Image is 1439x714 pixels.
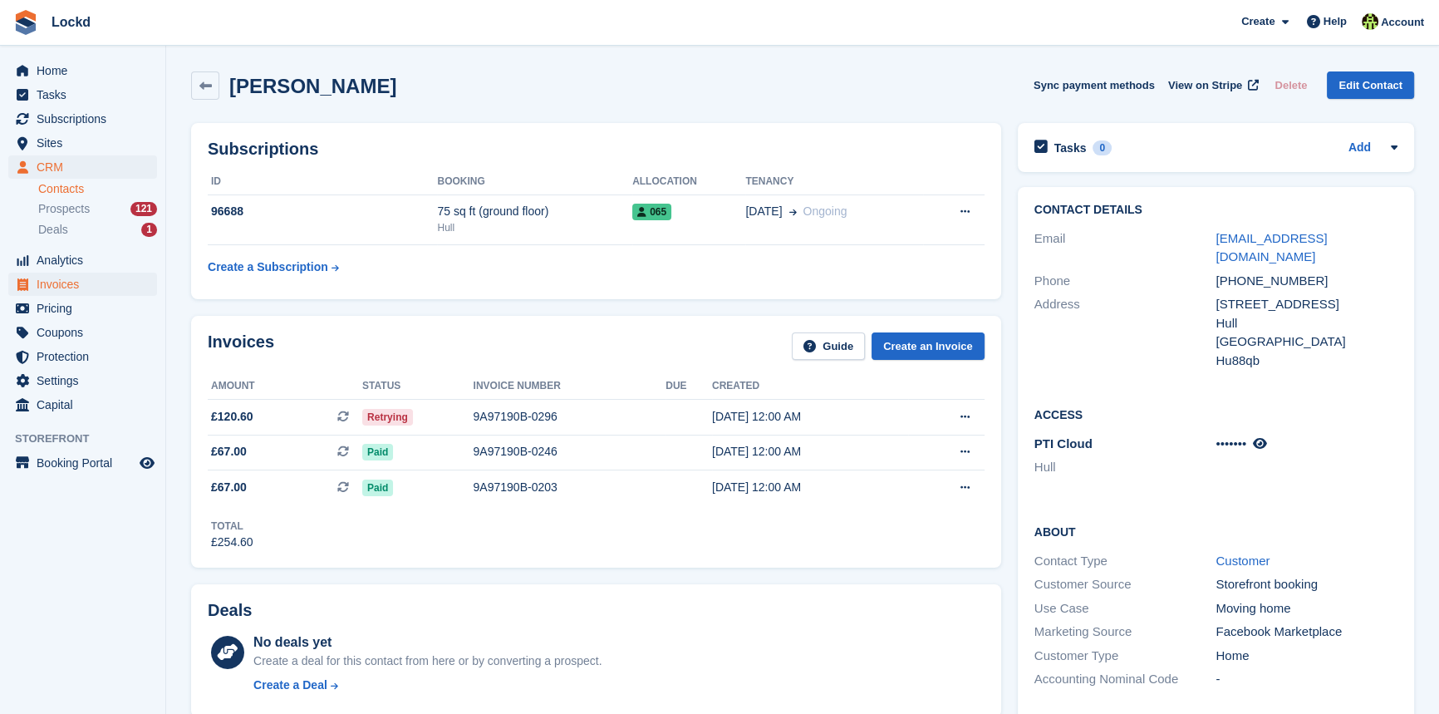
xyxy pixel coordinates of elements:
th: Tenancy [745,169,923,195]
span: Tasks [37,83,136,106]
th: Booking [437,169,632,195]
span: Subscriptions [37,107,136,130]
a: menu [8,131,157,155]
a: Edit Contact [1327,71,1414,99]
span: Paid [362,444,393,460]
div: Hull [1216,314,1397,333]
div: Email [1034,229,1216,267]
span: PTI Cloud [1034,436,1093,451]
h2: [PERSON_NAME] [229,75,396,97]
span: [DATE] [745,203,782,220]
h2: Deals [208,601,252,620]
button: Sync payment methods [1034,71,1155,99]
span: Capital [37,393,136,416]
h2: Contact Details [1034,204,1397,217]
button: Delete [1268,71,1314,99]
span: Paid [362,480,393,496]
div: Create a Subscription [208,259,328,276]
div: Marketing Source [1034,623,1216,642]
th: Created [712,373,908,400]
span: Create [1241,13,1274,30]
h2: About [1034,523,1397,539]
h2: Invoices [208,332,274,360]
span: CRM [37,155,136,179]
a: menu [8,155,157,179]
a: Create a Subscription [208,252,339,283]
a: menu [8,59,157,82]
div: [GEOGRAPHIC_DATA] [1216,332,1397,352]
div: [DATE] 12:00 AM [712,408,908,426]
span: Ongoing [803,204,847,218]
span: Coupons [37,321,136,344]
span: Invoices [37,273,136,296]
h2: Tasks [1054,140,1087,155]
th: ID [208,169,437,195]
div: Facebook Marketplace [1216,623,1397,642]
div: Use Case [1034,599,1216,618]
th: Allocation [632,169,745,195]
a: menu [8,451,157,475]
li: Hull [1034,458,1216,477]
div: [DATE] 12:00 AM [712,443,908,460]
div: Phone [1034,272,1216,291]
span: Sites [37,131,136,155]
a: Contacts [38,181,157,197]
div: No deals yet [253,633,602,652]
div: Create a deal for this contact from here or by converting a prospect. [253,652,602,670]
div: Customer Source [1034,575,1216,594]
a: Prospects 121 [38,200,157,218]
span: Storefront [15,431,165,447]
img: stora-icon-8386f47178a22dfd0bd8f6a31ec36ba5ce8667c1dd55bd0f319d3a0aa187defe.svg [13,10,38,35]
a: Guide [792,332,865,360]
a: Add [1348,139,1371,158]
span: £67.00 [211,479,247,496]
span: Booking Portal [37,451,136,475]
div: [PHONE_NUMBER] [1216,272,1397,291]
a: menu [8,369,157,392]
h2: Subscriptions [208,140,985,159]
div: Hu88qb [1216,352,1397,371]
a: menu [8,393,157,416]
div: Home [1216,647,1397,666]
a: menu [8,345,157,368]
div: Create a Deal [253,677,327,694]
div: Storefront booking [1216,575,1397,594]
span: Deals [38,222,68,238]
a: menu [8,273,157,296]
div: Customer Type [1034,647,1216,666]
span: 065 [632,204,671,220]
a: menu [8,83,157,106]
a: menu [8,249,157,272]
h2: Access [1034,406,1397,422]
div: 75 sq ft (ground floor) [437,203,632,220]
th: Invoice number [474,373,666,400]
div: [STREET_ADDRESS] [1216,295,1397,314]
div: Moving home [1216,599,1397,618]
a: menu [8,297,157,320]
th: Amount [208,373,362,400]
a: View on Stripe [1162,71,1262,99]
div: [DATE] 12:00 AM [712,479,908,496]
span: Analytics [37,249,136,272]
span: ••••••• [1216,436,1246,451]
div: Hull [437,220,632,235]
div: 0 [1093,140,1112,155]
img: Jamie Budding [1362,13,1378,30]
span: Pricing [37,297,136,320]
a: menu [8,107,157,130]
div: £254.60 [211,534,253,551]
span: Account [1381,14,1424,31]
a: Deals 1 [38,221,157,239]
a: Create an Invoice [872,332,985,360]
a: [EMAIL_ADDRESS][DOMAIN_NAME] [1216,231,1327,264]
a: Preview store [137,453,157,473]
span: Protection [37,345,136,368]
div: 9A97190B-0246 [474,443,666,460]
span: Prospects [38,201,90,217]
th: Status [362,373,473,400]
div: 1 [141,223,157,237]
a: menu [8,321,157,344]
a: Lockd [45,8,97,36]
div: 9A97190B-0203 [474,479,666,496]
span: Retrying [362,409,413,426]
